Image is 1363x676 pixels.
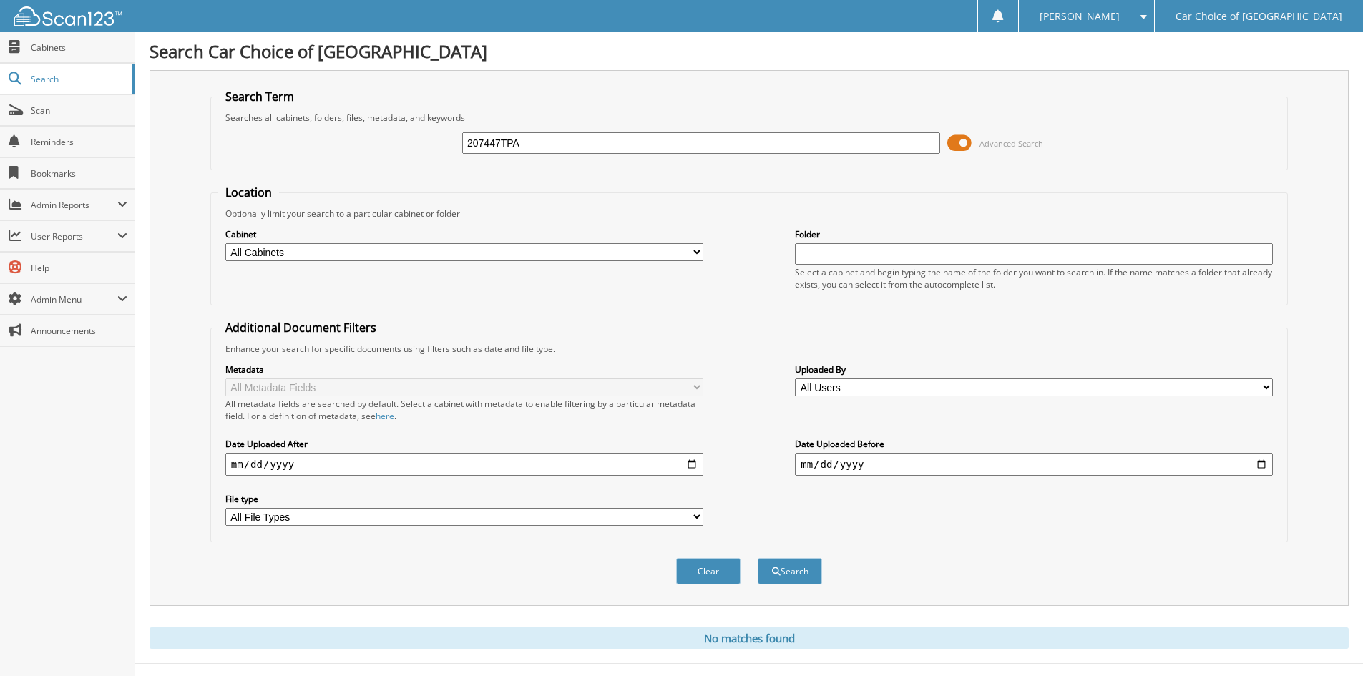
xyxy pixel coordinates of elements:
[218,89,301,104] legend: Search Term
[31,230,117,243] span: User Reports
[795,438,1273,450] label: Date Uploaded Before
[225,398,703,422] div: All metadata fields are searched by default. Select a cabinet with metadata to enable filtering b...
[1176,12,1342,21] span: Car Choice of [GEOGRAPHIC_DATA]
[676,558,741,584] button: Clear
[31,73,125,85] span: Search
[31,136,127,148] span: Reminders
[31,199,117,211] span: Admin Reports
[795,228,1273,240] label: Folder
[218,343,1280,355] div: Enhance your search for specific documents using filters such as date and file type.
[14,6,122,26] img: scan123-logo-white.svg
[150,39,1349,63] h1: Search Car Choice of [GEOGRAPHIC_DATA]
[31,262,127,274] span: Help
[225,438,703,450] label: Date Uploaded After
[795,453,1273,476] input: end
[218,112,1280,124] div: Searches all cabinets, folders, files, metadata, and keywords
[758,558,822,584] button: Search
[795,266,1273,290] div: Select a cabinet and begin typing the name of the folder you want to search in. If the name match...
[31,41,127,54] span: Cabinets
[31,293,117,305] span: Admin Menu
[31,104,127,117] span: Scan
[150,627,1349,649] div: No matches found
[376,410,394,422] a: here
[31,167,127,180] span: Bookmarks
[225,228,703,240] label: Cabinet
[218,185,279,200] legend: Location
[218,320,384,335] legend: Additional Document Filters
[31,325,127,337] span: Announcements
[225,363,703,376] label: Metadata
[795,363,1273,376] label: Uploaded By
[218,207,1280,220] div: Optionally limit your search to a particular cabinet or folder
[1040,12,1120,21] span: [PERSON_NAME]
[225,453,703,476] input: start
[979,138,1043,149] span: Advanced Search
[225,493,703,505] label: File type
